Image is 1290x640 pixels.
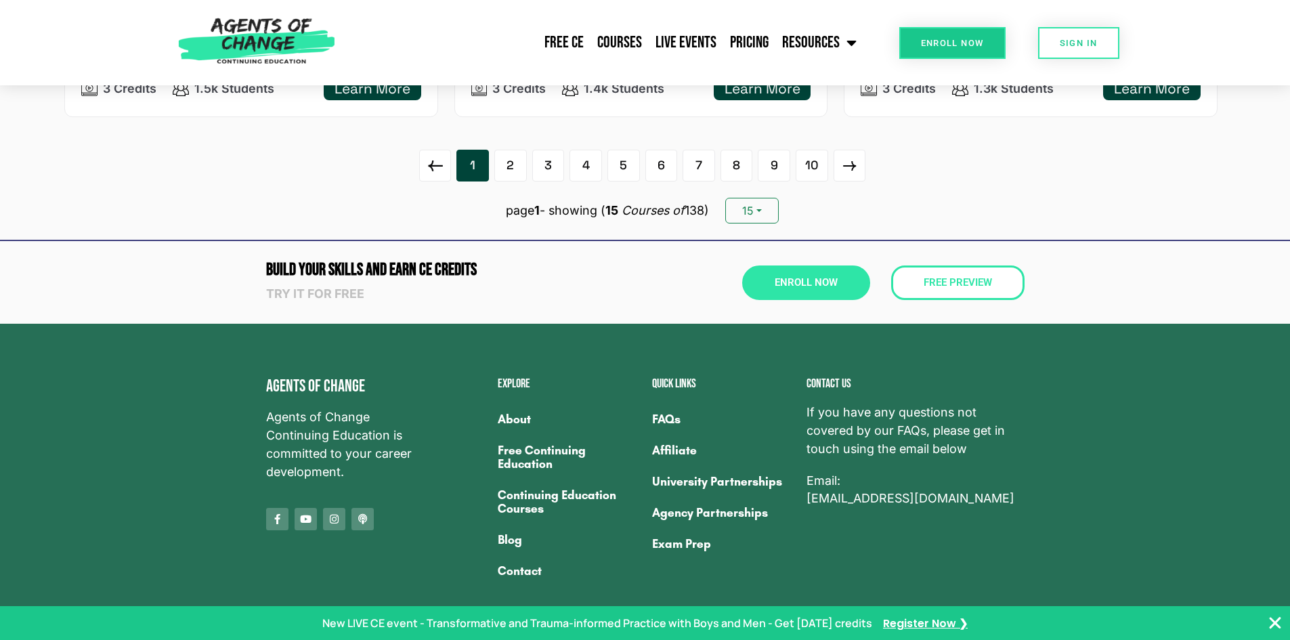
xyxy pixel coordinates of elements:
a: 8 [721,150,753,182]
a: Resources [775,26,863,60]
span: Free Preview [924,278,992,288]
a: Enroll Now [899,27,1006,59]
a: Enroll Now [742,265,870,300]
nav: Menu [342,26,863,60]
span: Enroll Now [775,278,838,288]
button: 15 [725,198,779,223]
p: 3 Credits [492,80,546,98]
a: SIGN IN [1038,27,1119,59]
span: Agents of Change Continuing Education is committed to your career development. [266,408,430,481]
a: Courses [590,26,649,60]
a: Pricing [723,26,775,60]
a: Blog [498,524,639,555]
a: Register Now ❯ [883,615,968,632]
a: 1 [456,150,489,182]
strong: Try it for free [266,286,364,301]
span: If you have any questions not covered by our FAQs, please get in touch using the email below [807,404,1025,458]
a: Free Continuing Education [498,435,639,479]
p: 1.3k Students [974,80,1054,98]
a: Live Events [649,26,723,60]
p: 3 Credits [882,80,936,98]
a: Affiliate [652,435,793,466]
p: page - showing ( 138) [506,202,709,220]
h5: Learn More [1114,81,1190,98]
span: SIGN IN [1060,39,1098,47]
h2: Explore [498,378,639,390]
h2: Contact us [807,378,1025,390]
a: 4 [569,150,602,182]
a: Agency Partnerships [652,497,793,528]
a: Free Preview [891,265,1025,300]
b: 1 [534,203,540,217]
a: 3 [532,150,565,182]
nav: Menu [498,404,639,586]
a: 10 [796,150,828,182]
a: [EMAIL_ADDRESS][DOMAIN_NAME] [807,490,1014,508]
h2: Quick Links [652,378,793,390]
p: New LIVE CE event - Transformative and Trauma-informed Practice with Boys and Men - Get [DATE] cr... [322,615,872,631]
h2: Build Your Skills and Earn CE CREDITS [266,261,639,278]
a: 7 [683,150,715,182]
a: 5 [607,150,640,182]
a: Exam Prep [652,528,793,559]
a: Contact [498,555,639,586]
h4: Agents of Change [266,378,430,395]
i: Courses of [622,203,685,217]
a: Free CE [538,26,590,60]
p: 1.4k Students [584,80,664,98]
button: Close Banner [1267,615,1283,631]
nav: Menu [652,404,793,559]
p: Email: [807,472,1025,509]
a: Continuing Education Courses [498,479,639,524]
a: FAQs [652,404,793,435]
a: University Partnerships [652,466,793,497]
h5: Learn More [335,81,410,98]
b: 15 [605,203,618,217]
p: 1.5k Students [194,80,274,98]
span: Enroll Now [921,39,984,47]
a: 6 [645,150,678,182]
a: 2 [494,150,527,182]
a: About [498,404,639,435]
h5: Learn More [725,81,800,98]
p: 3 Credits [103,80,156,98]
a: 9 [758,150,790,182]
